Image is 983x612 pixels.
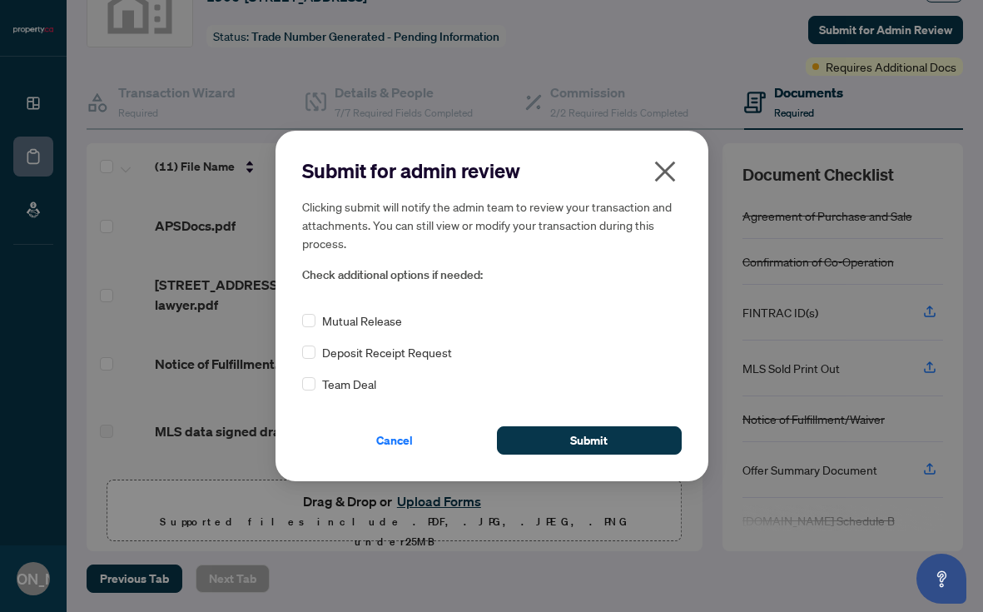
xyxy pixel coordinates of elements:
[302,157,682,184] h2: Submit for admin review
[376,427,413,454] span: Cancel
[302,426,487,455] button: Cancel
[322,311,402,330] span: Mutual Release
[322,375,376,393] span: Team Deal
[322,343,452,361] span: Deposit Receipt Request
[916,554,966,604] button: Open asap
[302,266,682,285] span: Check additional options if needed:
[302,197,682,252] h5: Clicking submit will notify the admin team to review your transaction and attachments. You can st...
[652,158,678,185] span: close
[497,426,682,455] button: Submit
[570,427,608,454] span: Submit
